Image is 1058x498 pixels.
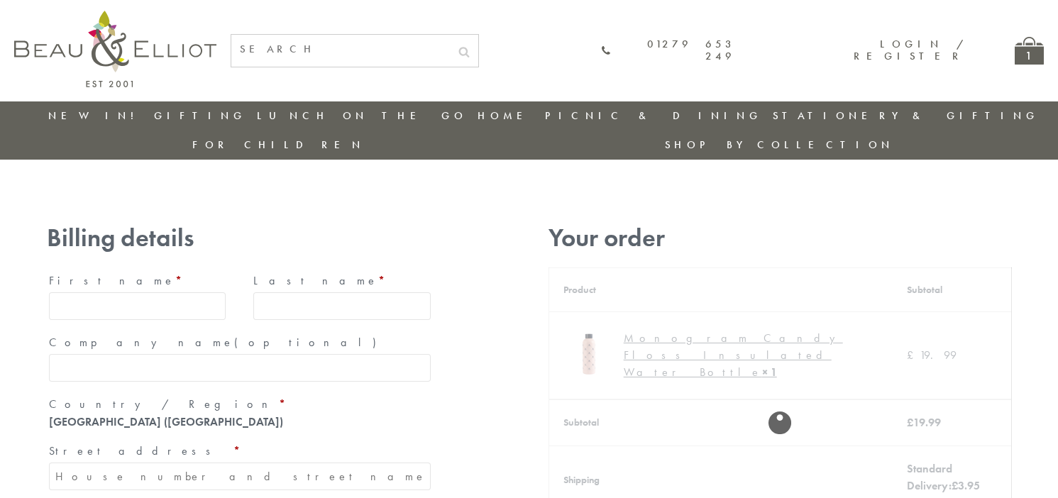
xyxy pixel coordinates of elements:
a: Picnic & Dining [545,109,762,123]
a: Home [478,109,534,123]
input: House number and street name [49,463,431,490]
strong: [GEOGRAPHIC_DATA] ([GEOGRAPHIC_DATA]) [49,414,283,429]
a: For Children [192,138,365,152]
label: Last name [253,270,431,292]
label: Company name [49,331,431,354]
a: 1 [1015,37,1044,65]
a: Login / Register [854,37,965,63]
a: 01279 653 249 [601,38,736,63]
label: First name [49,270,226,292]
a: Shop by collection [665,138,894,152]
h3: Your order [549,223,1012,253]
input: SEARCH [231,35,450,64]
a: Gifting [154,109,246,123]
a: Stationery & Gifting [773,109,1039,123]
label: Country / Region [49,393,431,416]
a: Lunch On The Go [257,109,467,123]
label: Street address [49,440,431,463]
a: New in! [48,109,143,123]
span: (optional) [234,335,385,350]
img: logo [14,11,216,87]
h3: Billing details [47,223,433,253]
